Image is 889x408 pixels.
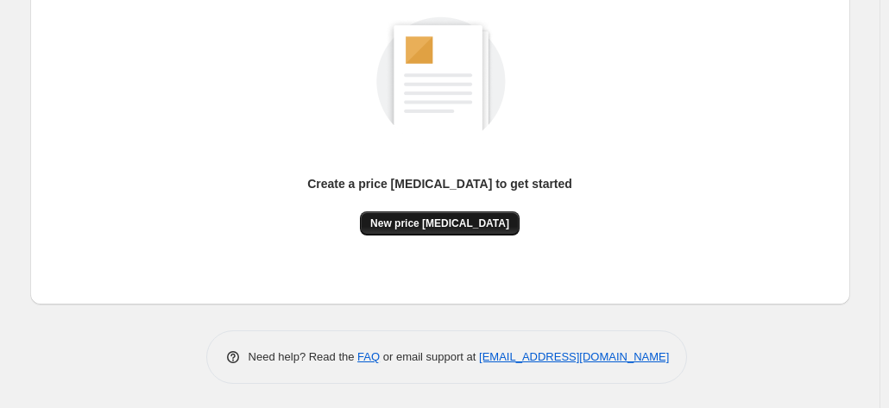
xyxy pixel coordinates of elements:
span: Need help? Read the [249,350,358,363]
span: New price [MEDICAL_DATA] [370,217,509,230]
a: FAQ [357,350,380,363]
span: or email support at [380,350,479,363]
button: New price [MEDICAL_DATA] [360,211,520,235]
p: Create a price [MEDICAL_DATA] to get started [307,175,572,192]
a: [EMAIL_ADDRESS][DOMAIN_NAME] [479,350,669,363]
